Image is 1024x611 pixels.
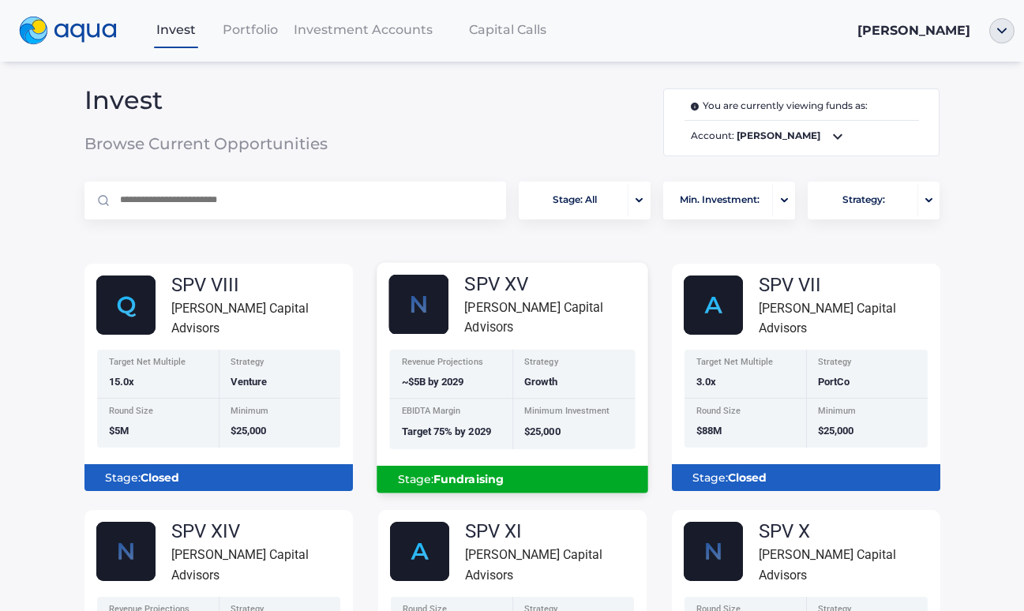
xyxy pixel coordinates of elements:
[96,276,156,335] img: Group_48614.svg
[19,17,117,45] img: logo
[759,298,940,338] div: [PERSON_NAME] Capital Advisors
[759,545,940,584] div: [PERSON_NAME] Capital Advisors
[109,407,209,420] div: Round Size
[401,425,490,437] span: Target 75% by 2029
[401,358,502,371] div: Revenue Projections
[171,276,353,294] div: SPV VIII
[141,470,179,485] b: Closed
[524,407,625,421] div: Minimum Investment
[663,182,795,219] button: Min. Investment:portfolio-arrow
[737,129,820,141] b: [PERSON_NAME]
[696,407,797,420] div: Round Size
[156,22,196,37] span: Invest
[171,545,353,584] div: [PERSON_NAME] Capital Advisors
[401,376,463,388] span: ~$5B by 2029
[553,185,597,216] span: Stage: All
[231,407,331,420] div: Minimum
[524,358,625,371] div: Strategy
[989,18,1015,43] img: ellipse
[98,195,109,206] img: Magnifier
[231,358,331,371] div: Strategy
[691,103,703,111] img: i.svg
[857,23,970,38] span: [PERSON_NAME]
[696,358,797,371] div: Target Net Multiple
[684,276,743,335] img: AlphaFund.svg
[759,522,940,541] div: SPV X
[97,464,340,491] div: Stage:
[171,298,353,338] div: [PERSON_NAME] Capital Advisors
[818,407,918,420] div: Minimum
[433,472,504,486] b: Fundraising
[388,275,448,335] img: Nscale_fund_card.svg
[109,425,129,437] span: $5M
[818,376,850,388] span: PortCo
[223,22,278,37] span: Portfolio
[925,197,932,203] img: portfolio-arrow
[519,182,651,219] button: Stage: Allportfolio-arrow
[818,425,853,437] span: $25,000
[696,425,722,437] span: $88M
[636,197,643,203] img: portfolio-arrow
[390,522,449,581] img: AlphaFund.svg
[171,522,353,541] div: SPV XIV
[465,522,647,541] div: SPV XI
[680,185,760,216] span: Min. Investment:
[759,276,940,294] div: SPV VII
[294,22,433,37] span: Investment Accounts
[213,13,287,46] a: Portfolio
[469,22,546,37] span: Capital Calls
[685,127,920,146] span: Account:
[781,197,788,203] img: portfolio-arrow
[842,185,885,216] span: Strategy:
[84,92,369,108] span: Invest
[109,376,134,388] span: 15.0x
[96,522,156,581] img: Nscale_fund_card_1.svg
[401,407,502,421] div: EBIDTA Margin
[84,136,369,152] span: Browse Current Opportunities
[685,464,928,491] div: Stage:
[464,298,647,338] div: [PERSON_NAME] Capital Advisors
[464,275,647,294] div: SPV XV
[139,13,213,46] a: Invest
[9,13,139,49] a: logo
[524,376,557,388] span: Growth
[691,99,868,114] span: You are currently viewing funds as:
[439,13,576,46] a: Capital Calls
[231,376,267,388] span: Venture
[524,425,560,437] span: $25,000
[684,522,743,581] img: Nscale_fund_card.svg
[465,545,647,584] div: [PERSON_NAME] Capital Advisors
[287,13,439,46] a: Investment Accounts
[109,358,209,371] div: Target Net Multiple
[728,470,767,485] b: Closed
[231,425,266,437] span: $25,000
[808,182,940,219] button: Strategy:portfolio-arrow
[818,358,918,371] div: Strategy
[696,376,716,388] span: 3.0x
[389,466,635,493] div: Stage:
